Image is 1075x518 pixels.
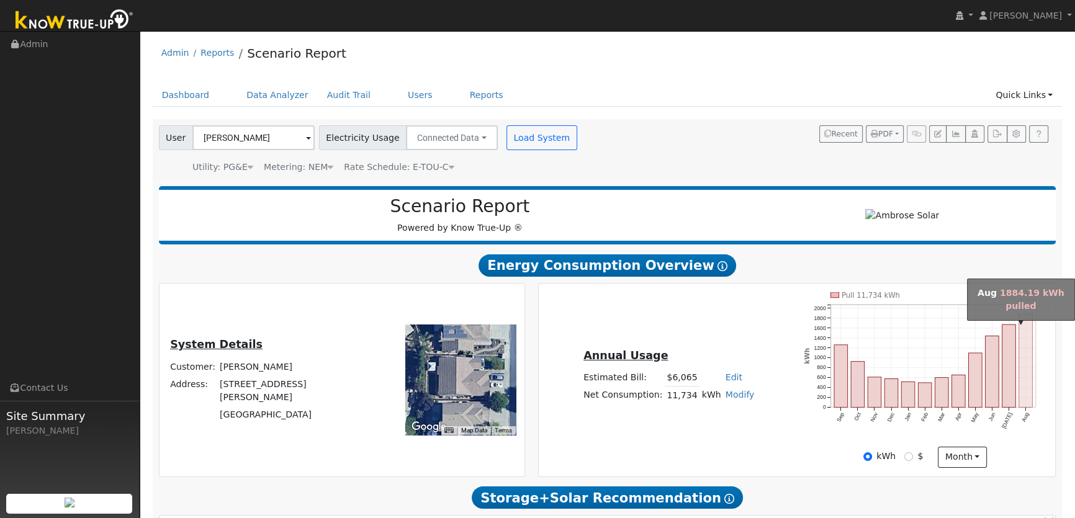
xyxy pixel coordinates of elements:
[834,345,848,408] rect: onclick=""
[904,452,913,461] input: $
[863,452,872,461] input: kWh
[171,196,749,217] h2: Scenario Report
[817,365,826,371] text: 800
[951,375,965,408] rect: onclick=""
[817,375,826,381] text: 600
[814,335,825,341] text: 1400
[1019,314,1033,407] rect: onclick=""
[1001,411,1014,429] text: [DATE]
[987,125,1007,143] button: Export Interval Data
[803,348,810,364] text: kWh
[946,125,965,143] button: Multi-Series Graph
[920,411,929,422] text: Feb
[461,426,487,435] button: Map Data
[1000,288,1064,311] span: 1884.19 kWh pulled
[398,84,442,107] a: Users
[472,486,742,509] span: Storage+Solar Recommendation
[917,450,923,463] label: $
[408,419,449,435] img: Google
[218,358,366,375] td: [PERSON_NAME]
[583,349,668,362] u: Annual Usage
[479,254,735,277] span: Energy Consumption Overview
[1020,411,1030,422] text: Aug
[192,125,315,150] input: Select a User
[6,424,133,437] div: [PERSON_NAME]
[965,125,984,143] button: Login As
[817,395,826,401] text: 200
[192,161,253,174] div: Utility: PG&E
[724,494,734,504] i: Show Help
[6,408,133,424] span: Site Summary
[237,84,318,107] a: Data Analyzer
[819,125,863,143] button: Recent
[869,411,879,423] text: Nov
[969,411,979,424] text: May
[168,358,218,375] td: Customer:
[717,261,727,271] i: Show Help
[886,411,896,423] text: Dec
[218,406,366,424] td: [GEOGRAPHIC_DATA]
[461,84,513,107] a: Reports
[814,305,825,311] text: 2000
[954,411,963,422] text: Apr
[318,84,380,107] a: Audit Trail
[1029,125,1048,143] a: Help Link
[1007,125,1026,143] button: Settings
[699,386,723,404] td: kWh
[665,386,699,404] td: 11,734
[153,84,219,107] a: Dashboard
[986,336,999,408] rect: onclick=""
[200,48,234,58] a: Reports
[170,338,263,351] u: System Details
[918,383,932,408] rect: onclick=""
[506,125,577,150] button: Load System
[868,377,881,408] rect: onclick=""
[582,386,665,404] td: Net Consumption:
[903,411,912,422] text: Jan
[726,390,755,400] a: Modify
[582,368,665,386] td: Estimated Bill:
[823,404,826,410] text: 0
[65,498,74,507] img: retrieve
[937,411,946,422] text: Mar
[835,411,845,422] text: Sep
[344,162,454,172] span: Alias: HETOUC
[247,46,346,61] a: Scenario Report
[406,125,498,150] button: Connected Data
[842,291,900,300] text: Pull 11,734 kWh
[165,196,755,234] div: Powered by Know True-Up ®
[851,362,865,408] rect: onclick=""
[444,426,453,435] button: Keyboard shortcuts
[866,125,904,143] button: PDF
[408,419,449,435] a: Open this area in Google Maps (opens a new window)
[814,345,825,351] text: 1200
[817,385,826,391] text: 400
[319,125,407,150] span: Electricity Usage
[884,379,898,408] rect: onclick=""
[726,372,742,382] a: Edit
[814,325,825,331] text: 1600
[264,161,333,174] div: Metering: NEM
[929,125,947,143] button: Edit User
[969,353,983,408] rect: onclick=""
[814,315,825,321] text: 1800
[218,375,366,406] td: [STREET_ADDRESS][PERSON_NAME]
[159,125,193,150] span: User
[987,411,997,422] text: Jun
[978,288,997,298] strong: Aug
[665,368,699,386] td: $6,065
[853,411,862,422] text: Oct
[1002,324,1016,408] rect: onclick=""
[876,450,896,463] label: kWh
[161,48,189,58] a: Admin
[495,427,512,434] a: Terms (opens in new tab)
[814,355,825,361] text: 1000
[986,84,1062,107] a: Quick Links
[989,11,1062,20] span: [PERSON_NAME]
[938,447,987,468] button: month
[865,209,939,222] img: Ambrose Solar
[901,382,915,408] rect: onclick=""
[871,130,893,138] span: PDF
[168,375,218,406] td: Address:
[9,7,140,35] img: Know True-Up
